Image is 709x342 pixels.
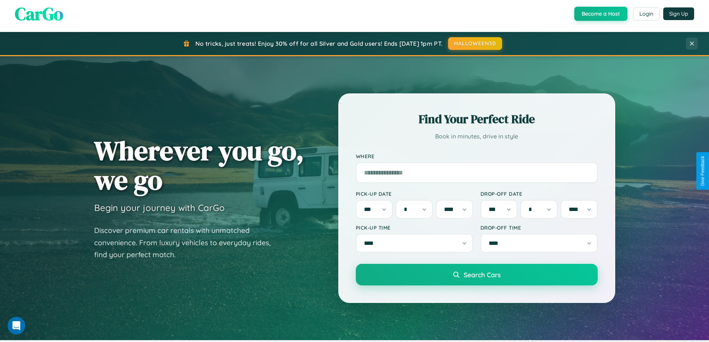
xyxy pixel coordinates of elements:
p: Book in minutes, drive in style [356,131,598,142]
button: Login [633,7,660,20]
h1: Wherever you go, we go [94,136,304,195]
button: HALLOWEEN30 [448,37,502,50]
label: Pick-up Time [356,224,473,231]
label: Where [356,153,598,159]
label: Pick-up Date [356,191,473,197]
label: Drop-off Time [480,224,598,231]
iframe: Intercom live chat [7,317,25,335]
label: Drop-off Date [480,191,598,197]
h2: Find Your Perfect Ride [356,111,598,127]
span: No tricks, just treats! Enjoy 30% off for all Silver and Gold users! Ends [DATE] 1pm PT. [195,40,443,47]
h3: Begin your journey with CarGo [94,202,225,213]
button: Become a Host [574,7,627,21]
p: Discover premium car rentals with unmatched convenience. From luxury vehicles to everyday rides, ... [94,224,280,261]
div: Give Feedback [700,156,705,186]
span: Search Cars [464,271,501,279]
span: CarGo [15,1,63,26]
button: Search Cars [356,264,598,285]
button: Sign Up [663,7,694,20]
